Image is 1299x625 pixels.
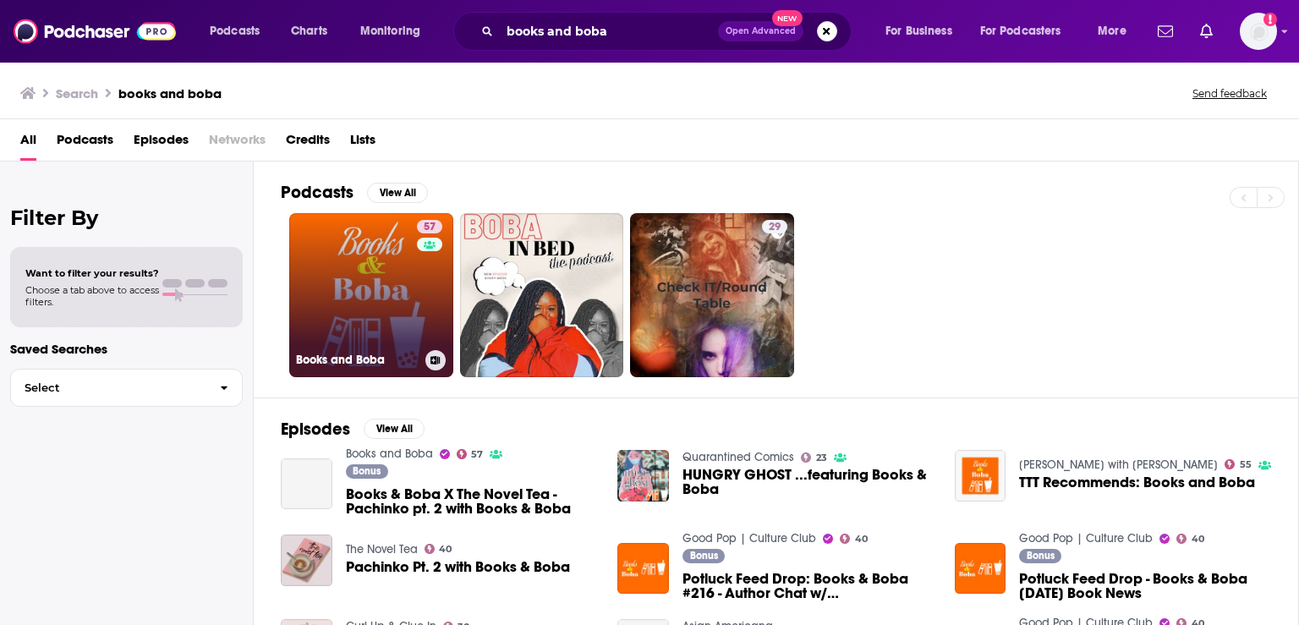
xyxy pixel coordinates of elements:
[348,18,442,45] button: open menu
[1019,475,1255,490] a: TTT Recommends: Books and Boba
[1187,86,1272,101] button: Send feedback
[198,18,282,45] button: open menu
[980,19,1061,43] span: For Podcasters
[1098,19,1126,43] span: More
[350,126,375,161] a: Lists
[280,18,337,45] a: Charts
[969,18,1086,45] button: open menu
[816,454,827,462] span: 23
[1240,461,1252,469] span: 55
[25,267,159,279] span: Want to filter your results?
[469,12,868,51] div: Search podcasts, credits, & more...
[134,126,189,161] a: Episodes
[1240,13,1277,50] span: Logged in as PenguinYoungReaders
[346,447,433,461] a: Books and Boba
[955,543,1006,595] img: Potluck Feed Drop - Books & Boba September 2023 Book News
[1151,17,1180,46] a: Show notifications dropdown
[1019,531,1153,546] a: Good Pop | Culture Club
[364,419,425,439] button: View All
[1019,458,1218,472] a: Ten Thousand Things with Shin Yu Pai
[346,487,598,516] a: Books & Boba X The Novel Tea - Pachinko pt. 2 with Books & Boba
[10,369,243,407] button: Select
[286,126,330,161] a: Credits
[718,21,803,41] button: Open AdvancedNew
[281,182,354,203] h2: Podcasts
[855,535,868,543] span: 40
[690,551,718,561] span: Bonus
[682,450,794,464] a: Quarantined Comics
[682,468,935,496] a: HUNGRY GHOST ...featuring Books & Boba
[425,544,452,554] a: 40
[840,534,868,544] a: 40
[617,543,669,595] img: Potluck Feed Drop: Books & Boba #216 - Author Chat w/ Maurene Goo
[1176,534,1204,544] a: 40
[346,560,570,574] a: Pachinko Pt. 2 with Books & Boba
[1263,13,1277,26] svg: Add a profile image
[801,452,827,463] a: 23
[424,219,436,236] span: 57
[682,572,935,600] span: Potluck Feed Drop: Books & Boba #216 - Author Chat w/ [PERSON_NAME]
[1027,551,1055,561] span: Bonus
[1019,572,1271,600] a: Potluck Feed Drop - Books & Boba September 2023 Book News
[682,531,816,546] a: Good Pop | Culture Club
[1240,13,1277,50] img: User Profile
[630,213,794,377] a: 29
[1086,18,1148,45] button: open menu
[281,458,332,510] a: Books & Boba X The Novel Tea - Pachinko pt. 2 with Books & Boba
[726,27,796,36] span: Open Advanced
[885,19,952,43] span: For Business
[617,450,669,502] img: HUNGRY GHOST ...featuring Books & Boba
[57,126,113,161] a: Podcasts
[360,19,420,43] span: Monitoring
[439,546,452,553] span: 40
[25,284,159,308] span: Choose a tab above to access filters.
[1019,572,1271,600] span: Potluck Feed Drop - Books & Boba [DATE] Book News
[14,15,176,47] img: Podchaser - Follow, Share and Rate Podcasts
[10,341,243,357] p: Saved Searches
[367,183,428,203] button: View All
[874,18,973,45] button: open menu
[11,382,206,393] span: Select
[353,466,381,476] span: Bonus
[209,126,266,161] span: Networks
[1192,535,1204,543] span: 40
[281,182,428,203] a: PodcastsView All
[772,10,803,26] span: New
[1193,17,1220,46] a: Show notifications dropdown
[56,85,98,101] h3: Search
[296,353,419,367] h3: Books and Boba
[210,19,260,43] span: Podcasts
[769,219,781,236] span: 29
[1240,13,1277,50] button: Show profile menu
[281,535,332,586] img: Pachinko Pt. 2 with Books & Boba
[281,419,425,440] a: EpisodesView All
[457,449,484,459] a: 57
[682,572,935,600] a: Potluck Feed Drop: Books & Boba #216 - Author Chat w/ Maurene Goo
[10,206,243,230] h2: Filter By
[955,450,1006,502] img: TTT Recommends: Books and Boba
[281,419,350,440] h2: Episodes
[118,85,222,101] h3: books and boba
[20,126,36,161] a: All
[289,213,453,377] a: 57Books and Boba
[1225,459,1252,469] a: 55
[291,19,327,43] span: Charts
[471,451,483,458] span: 57
[346,542,418,556] a: The Novel Tea
[500,18,718,45] input: Search podcasts, credits, & more...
